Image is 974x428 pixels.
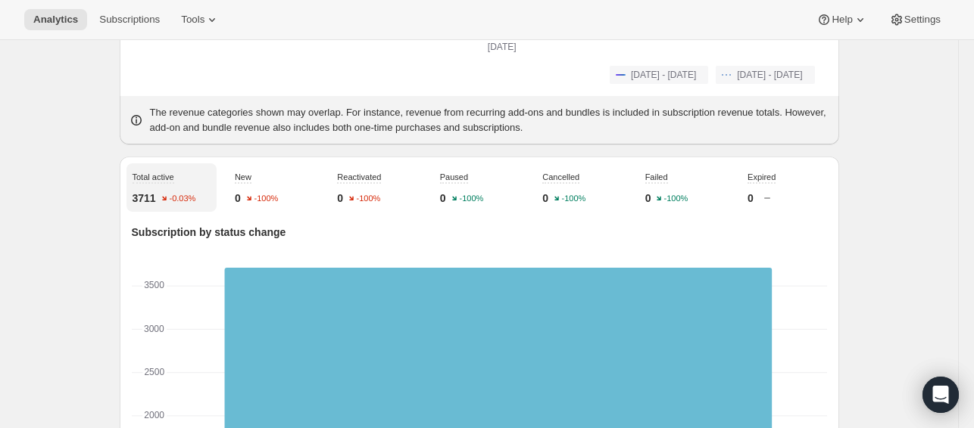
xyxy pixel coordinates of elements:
[133,172,174,181] span: Total active
[832,14,852,26] span: Help
[737,69,802,81] span: [DATE] - [DATE]
[664,194,688,203] text: -100%
[562,194,586,203] text: -100%
[144,324,164,334] text: 3000
[169,194,195,203] text: -0.03%
[224,268,772,269] rect: Expired-6 0
[807,9,876,30] button: Help
[542,172,579,181] span: Cancelled
[254,194,278,203] text: -100%
[235,172,251,181] span: New
[645,191,651,206] p: 0
[337,191,343,206] p: 0
[337,172,381,181] span: Reactivated
[880,9,950,30] button: Settings
[459,194,483,203] text: -100%
[144,280,164,290] text: 3500
[24,9,87,30] button: Analytics
[357,194,381,203] text: -100%
[132,225,827,240] p: Subscription by status change
[150,105,830,135] p: The revenue categories shown may overlap. For instance, revenue from recurring add-ons and bundle...
[748,191,754,206] p: 0
[904,14,941,26] span: Settings
[631,69,696,81] span: [DATE] - [DATE]
[172,9,229,30] button: Tools
[716,66,814,84] button: [DATE] - [DATE]
[90,9,169,30] button: Subscriptions
[440,172,468,181] span: Paused
[610,66,708,84] button: [DATE] - [DATE]
[181,14,204,26] span: Tools
[133,191,156,206] p: 3711
[487,42,516,52] text: [DATE]
[235,191,241,206] p: 0
[922,377,959,413] div: Open Intercom Messenger
[542,191,548,206] p: 0
[144,410,164,420] text: 2000
[33,14,78,26] span: Analytics
[645,172,668,181] span: Failed
[440,191,446,206] p: 0
[748,172,776,181] span: Expired
[99,14,160,26] span: Subscriptions
[144,367,164,377] text: 2500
